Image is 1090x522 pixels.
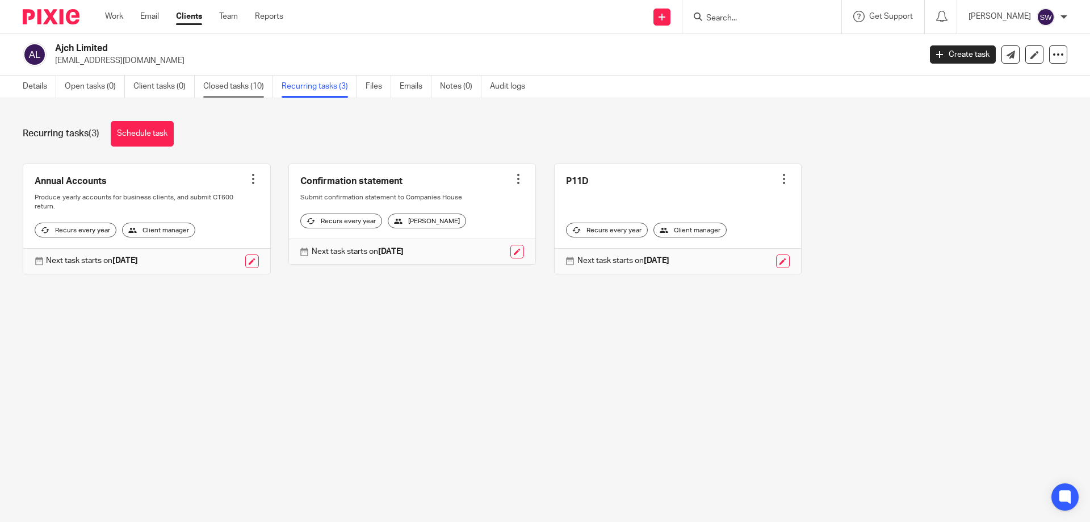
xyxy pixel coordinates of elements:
a: Reports [255,11,283,22]
a: Files [366,76,391,98]
div: Recurs every year [566,223,648,237]
div: Recurs every year [35,223,116,237]
p: [PERSON_NAME] [969,11,1031,22]
p: Next task starts on [577,255,669,266]
p: [EMAIL_ADDRESS][DOMAIN_NAME] [55,55,913,66]
h1: Recurring tasks [23,128,99,140]
strong: [DATE] [112,257,138,265]
a: Work [105,11,123,22]
a: Notes (0) [440,76,481,98]
strong: [DATE] [378,248,404,256]
a: Clients [176,11,202,22]
a: Open tasks (0) [65,76,125,98]
a: Closed tasks (10) [203,76,273,98]
a: Team [219,11,238,22]
a: Recurring tasks (3) [282,76,357,98]
a: Create task [930,45,996,64]
img: svg%3E [23,43,47,66]
a: Emails [400,76,431,98]
p: Next task starts on [46,255,138,266]
div: [PERSON_NAME] [388,214,466,228]
span: (3) [89,129,99,138]
a: Email [140,11,159,22]
a: Client tasks (0) [133,76,195,98]
p: Next task starts on [312,246,404,257]
div: Recurs every year [300,214,382,228]
div: Client manager [653,223,727,237]
img: Pixie [23,9,79,24]
span: Get Support [869,12,913,20]
strong: [DATE] [644,257,669,265]
a: Audit logs [490,76,534,98]
a: Schedule task [111,121,174,147]
input: Search [705,14,807,24]
a: Details [23,76,56,98]
div: Client manager [122,223,195,237]
h2: Ajch Limited [55,43,741,55]
img: svg%3E [1037,8,1055,26]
